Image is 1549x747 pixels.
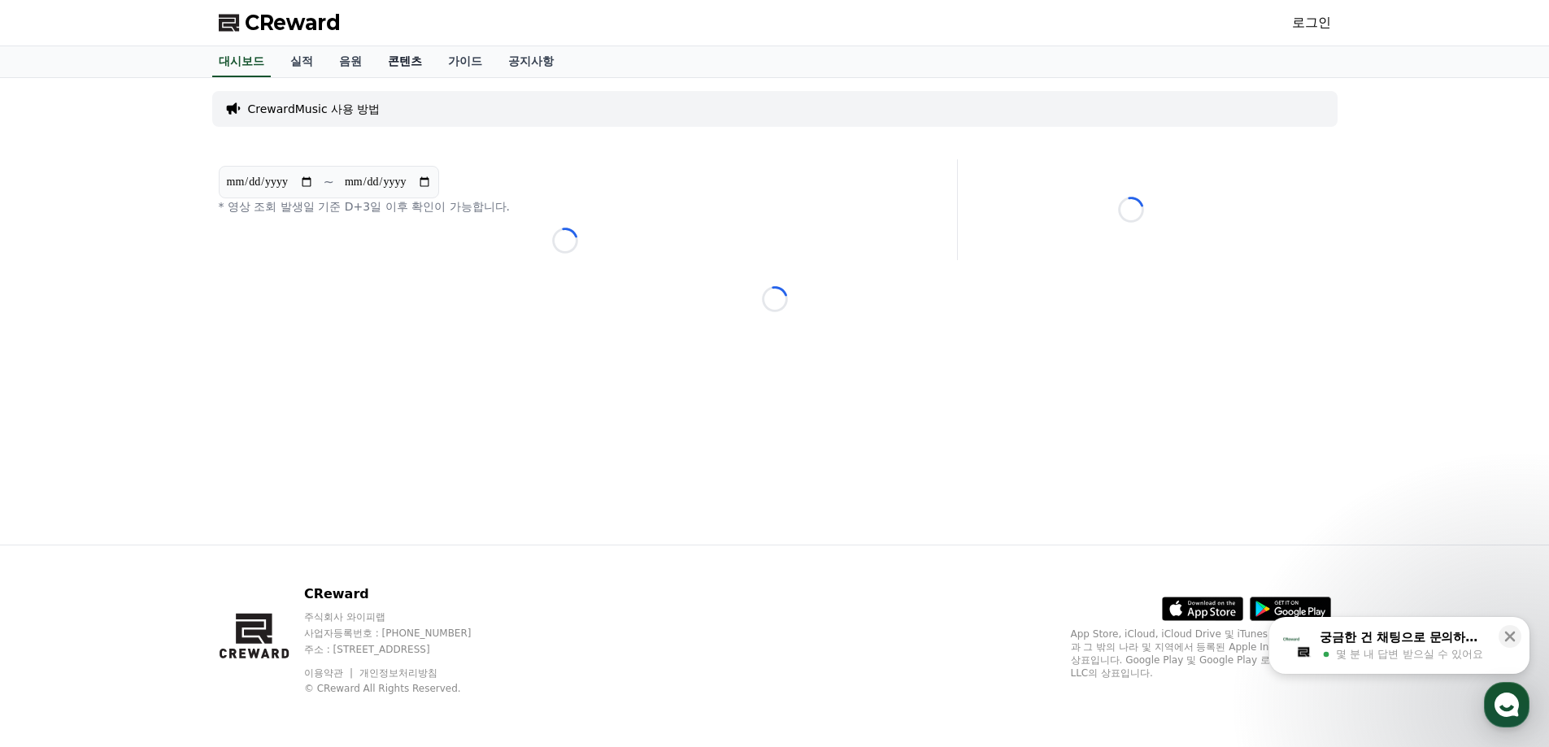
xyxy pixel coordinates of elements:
p: 주소 : [STREET_ADDRESS] [304,643,503,656]
a: 대화 [107,515,210,556]
a: CrewardMusic 사용 방법 [248,101,381,117]
a: 개인정보처리방침 [359,667,437,679]
p: App Store, iCloud, iCloud Drive 및 iTunes Store는 미국과 그 밖의 나라 및 지역에서 등록된 Apple Inc.의 서비스 상표입니다. Goo... [1071,628,1331,680]
a: 설정 [210,515,312,556]
p: © CReward All Rights Reserved. [304,682,503,695]
a: 음원 [326,46,375,77]
a: 가이드 [435,46,495,77]
a: 홈 [5,515,107,556]
a: 이용약관 [304,667,355,679]
a: CReward [219,10,341,36]
a: 공지사항 [495,46,567,77]
p: ~ [324,172,334,192]
span: 대화 [149,541,168,554]
p: 사업자등록번호 : [PHONE_NUMBER] [304,627,503,640]
p: 주식회사 와이피랩 [304,610,503,623]
p: CReward [304,584,503,604]
a: 콘텐츠 [375,46,435,77]
span: 홈 [51,540,61,553]
a: 대시보드 [212,46,271,77]
a: 로그인 [1292,13,1331,33]
span: CReward [245,10,341,36]
a: 실적 [277,46,326,77]
span: 설정 [251,540,271,553]
p: * 영상 조회 발생일 기준 D+3일 이후 확인이 가능합니다. [219,198,912,215]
